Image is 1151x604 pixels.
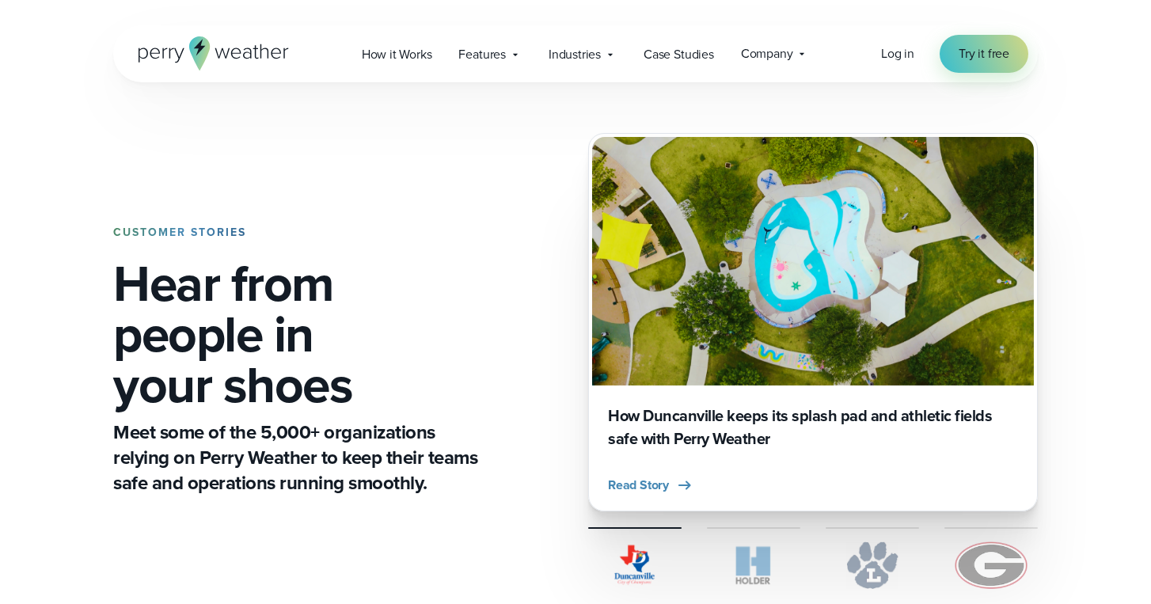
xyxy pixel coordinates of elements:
[608,476,669,495] span: Read Story
[588,133,1038,511] div: slideshow
[592,137,1034,386] img: Duncanville Splash Pad
[362,45,432,64] span: How it Works
[630,38,727,70] a: Case Studies
[549,45,601,64] span: Industries
[588,133,1038,511] a: Duncanville Splash Pad How Duncanville keeps its splash pad and athletic fields safe with Perry W...
[959,44,1009,63] span: Try it free
[608,405,1018,450] h3: How Duncanville keeps its splash pad and athletic fields safe with Perry Weather
[741,44,793,63] span: Company
[644,45,714,64] span: Case Studies
[940,35,1028,73] a: Try it free
[348,38,446,70] a: How it Works
[588,133,1038,511] div: 1 of 4
[113,258,484,410] h1: Hear from people in your shoes
[113,224,246,241] strong: CUSTOMER STORIES
[608,476,694,495] button: Read Story
[458,45,505,64] span: Features
[881,44,914,63] a: Log in
[113,420,484,496] p: Meet some of the 5,000+ organizations relying on Perry Weather to keep their teams safe and opera...
[707,541,800,589] img: Holder.svg
[588,541,682,589] img: City of Duncanville Logo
